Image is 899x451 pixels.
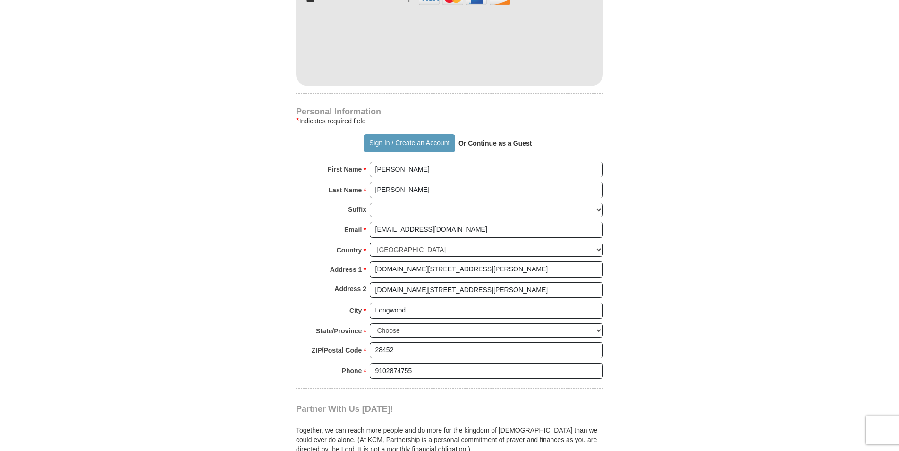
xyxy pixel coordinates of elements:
[342,364,362,377] strong: Phone
[348,203,366,216] strong: Suffix
[344,223,362,236] strong: Email
[364,134,455,152] button: Sign In / Create an Account
[330,263,362,276] strong: Address 1
[296,115,603,127] div: Indicates required field
[349,304,362,317] strong: City
[312,344,362,357] strong: ZIP/Postal Code
[296,108,603,115] h4: Personal Information
[334,282,366,295] strong: Address 2
[337,243,362,257] strong: Country
[296,404,393,414] span: Partner With Us [DATE]!
[328,163,362,176] strong: First Name
[458,139,532,147] strong: Or Continue as a Guest
[329,183,362,197] strong: Last Name
[316,324,362,338] strong: State/Province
